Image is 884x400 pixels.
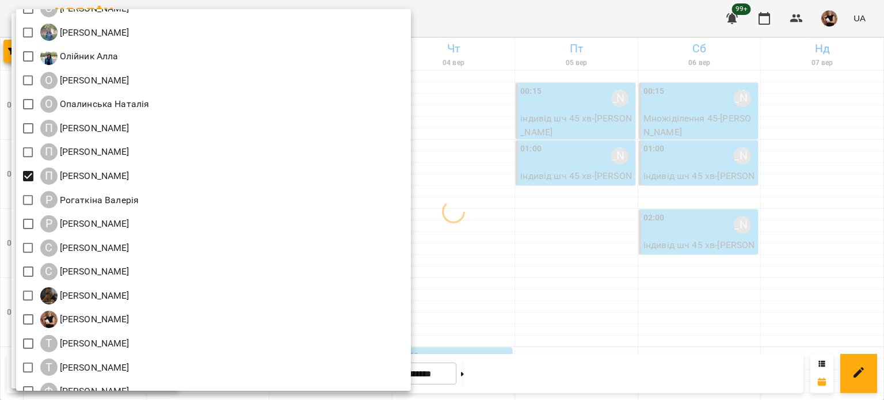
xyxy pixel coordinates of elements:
p: [PERSON_NAME] [58,121,129,135]
div: Тюрдьо Лариса [40,359,129,376]
div: Тейсар Людмила [40,335,129,352]
div: С [40,263,58,280]
a: О [PERSON_NAME] [40,24,129,41]
p: [PERSON_NAME] [58,337,129,351]
img: О [40,24,58,41]
div: Олійник Алла [40,48,119,65]
p: [PERSON_NAME] [58,384,129,398]
p: [PERSON_NAME] [58,313,129,326]
div: О [40,96,58,113]
p: [PERSON_NAME] [58,241,129,255]
p: [PERSON_NAME] [58,74,129,87]
p: [PERSON_NAME] [58,265,129,279]
div: Панасенко Дарина [40,120,129,137]
p: [PERSON_NAME] [58,217,129,231]
div: Руденко Наталія Юріївна [40,215,129,233]
div: Р [40,215,58,233]
div: Ф [40,383,58,400]
div: Олійник Валентин [40,72,129,89]
img: О [40,48,58,65]
div: П [40,167,58,185]
a: Ф [PERSON_NAME] [40,383,129,400]
a: С [PERSON_NAME] [40,311,129,328]
img: С [40,311,58,328]
a: Т [PERSON_NAME] [40,359,129,376]
a: О [PERSON_NAME] [40,72,129,89]
a: С [PERSON_NAME] [40,287,129,304]
p: [PERSON_NAME] [58,145,129,159]
div: Т [40,335,58,352]
a: П [PERSON_NAME] [40,167,129,185]
div: П [40,143,58,161]
a: Р Рогаткіна Валерія [40,191,139,208]
p: [PERSON_NAME] [58,289,129,303]
p: Рогаткіна Валерія [58,193,139,207]
a: О Олійник Алла [40,48,119,65]
div: Фень Юлія [40,383,129,400]
a: С [PERSON_NAME] [40,263,129,280]
p: [PERSON_NAME] [58,26,129,40]
div: Сорока Ростислав [40,287,129,304]
div: Оладько Марія [40,24,129,41]
a: Р [PERSON_NAME] [40,215,129,233]
a: П [PERSON_NAME] [40,143,129,161]
div: О [40,72,58,89]
p: [PERSON_NAME] [58,169,129,183]
div: С [40,239,58,257]
a: С [PERSON_NAME] [40,239,129,257]
p: Олійник Алла [58,49,119,63]
div: Перейма Юлія [40,143,129,161]
p: [PERSON_NAME] [58,361,129,375]
img: С [40,287,58,304]
div: Р [40,191,58,208]
div: Опалинська Наталія [40,96,150,113]
div: Стефак Марія Ярославівна [40,311,129,328]
a: Т [PERSON_NAME] [40,335,129,352]
div: Попроцька Ольга [40,167,129,185]
div: П [40,120,58,137]
a: О Опалинська Наталія [40,96,150,113]
div: Т [40,359,58,376]
p: Опалинська Наталія [58,97,150,111]
a: П [PERSON_NAME] [40,120,129,137]
div: Рогаткіна Валерія [40,191,139,208]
